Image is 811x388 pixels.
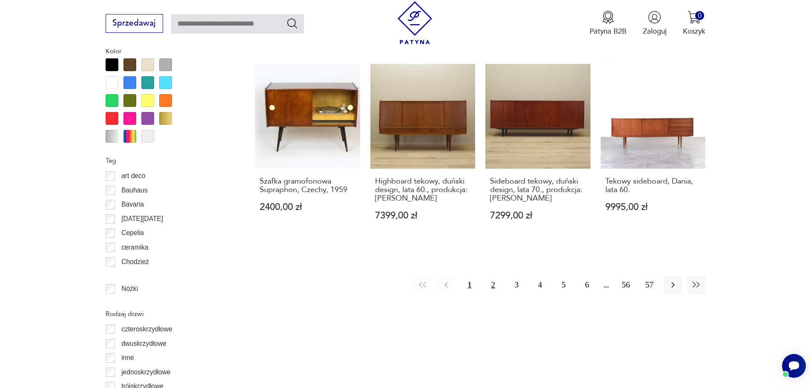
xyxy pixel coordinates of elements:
p: Chodzież [121,256,149,267]
p: Koszyk [683,26,705,36]
p: dwuskrzydłowe [121,338,166,349]
button: 56 [617,276,635,294]
img: Patyna - sklep z meblami i dekoracjami vintage [393,1,436,44]
button: Patyna B2B [590,11,627,36]
p: [DATE][DATE] [121,213,163,224]
button: 2 [484,276,502,294]
p: Bavaria [121,199,144,210]
button: 0Koszyk [683,11,705,36]
p: ceramika [121,242,148,253]
p: Bauhaus [121,185,148,196]
p: 7399,00 zł [375,211,471,220]
p: czteroskrzydłowe [121,324,172,335]
p: Zaloguj [643,26,667,36]
h3: Tekowy sideboard, Dania, lata 60. [605,177,701,195]
div: 0 [695,11,704,20]
p: Nóżki [121,283,138,294]
button: 6 [578,276,596,294]
img: Ikona medalu [602,11,615,24]
p: Ćmielów [121,270,147,282]
p: Kolor [106,46,231,57]
iframe: Smartsupp widget button [782,354,806,378]
p: Rodzaj drzwi [106,308,231,319]
p: inne [121,352,134,363]
p: art deco [121,170,145,181]
h3: Highboard tekowy, duński design, lata 60., produkcja: [PERSON_NAME] [375,177,471,203]
button: 1 [460,276,479,294]
h3: Sideboard tekowy, duński design, lata 70., produkcja: [PERSON_NAME] [490,177,586,203]
a: Highboard tekowy, duński design, lata 60., produkcja: DaniaHighboard tekowy, duński design, lata ... [370,64,476,240]
a: Sprzedawaj [106,20,163,27]
h3: Szafka gramofonowa Supraphon, Czechy, 1959 [260,177,355,195]
button: 4 [531,276,549,294]
img: Ikonka użytkownika [648,11,661,24]
a: Ikona medaluPatyna B2B [590,11,627,36]
button: 5 [554,276,573,294]
a: Tekowy sideboard, Dania, lata 60.Tekowy sideboard, Dania, lata 60.9995,00 zł [601,64,706,240]
button: 57 [640,276,659,294]
p: 7299,00 zł [490,211,586,220]
p: 2400,00 zł [260,203,355,212]
a: Sideboard tekowy, duński design, lata 70., produkcja: WestergaardSideboard tekowy, duński design,... [485,64,590,240]
img: Ikona koszyka [688,11,701,24]
p: 9995,00 zł [605,203,701,212]
p: jednoskrzydłowe [121,367,170,378]
a: Szafka gramofonowa Supraphon, Czechy, 1959Szafka gramofonowa Supraphon, Czechy, 19592400,00 zł [255,64,360,240]
p: Tag [106,155,231,166]
button: 3 [507,276,526,294]
button: Sprzedawaj [106,14,163,33]
button: Zaloguj [643,11,667,36]
button: Szukaj [286,17,298,29]
p: Cepelia [121,227,144,239]
p: Patyna B2B [590,26,627,36]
